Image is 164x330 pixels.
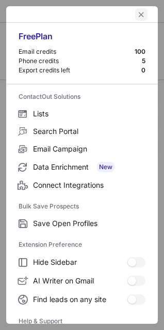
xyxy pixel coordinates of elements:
div: 5 [142,57,145,65]
span: Email Campaign [33,144,145,154]
div: 100 [135,48,145,56]
span: Connect Integrations [33,181,145,190]
label: Connect Integrations [6,176,158,194]
label: Bulk Save Prospects [19,198,145,215]
label: Search Portal [6,123,158,140]
div: Free Plan [19,31,145,48]
div: 0 [141,66,145,74]
label: ContactOut Solutions [19,88,145,105]
label: Data Enrichment New [6,158,158,176]
label: AI Writer on Gmail [6,272,158,290]
button: right-button [17,9,27,20]
div: Email credits [19,48,135,56]
label: Hide Sidebar [6,253,158,272]
label: Lists [6,105,158,123]
span: New [97,162,114,172]
label: Email Campaign [6,140,158,158]
span: Hide Sidebar [33,258,127,267]
span: AI Writer on Gmail [33,276,127,286]
button: left-button [135,8,147,21]
label: Extension Preference [19,236,145,253]
div: Phone credits [19,57,142,65]
label: Help & Support [19,313,145,329]
span: Data Enrichment [33,162,145,172]
div: Export credits left [19,66,141,74]
span: Lists [33,109,145,118]
label: Save Open Profiles [6,215,158,232]
label: Find leads on any site [6,290,158,309]
span: Search Portal [33,127,145,136]
span: Find leads on any site [33,295,127,304]
span: Save Open Profiles [33,219,145,228]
